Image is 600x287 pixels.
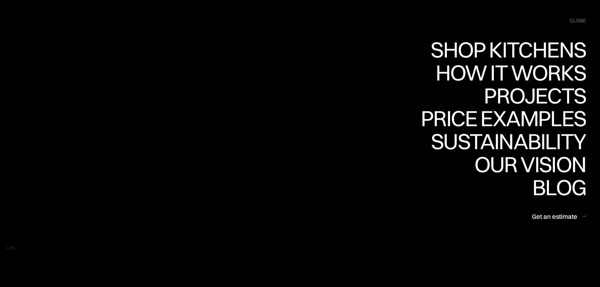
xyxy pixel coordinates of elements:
[434,61,586,84] a: how it workshow it works
[421,107,586,129] div: Price examples
[427,38,586,60] div: Shop Kitchens
[532,209,586,224] a: Get an estimate
[529,176,586,198] div: Blog
[469,153,586,176] a: Our visionOur vision
[469,153,586,175] div: Our vision
[529,176,586,199] a: BlogBlog
[427,60,586,83] div: Shop Kitchens
[563,14,586,27] div: menu
[426,130,586,152] div: Sustainability
[484,84,586,106] div: Projects
[484,84,586,107] a: ProjectsProjects
[434,83,586,106] div: how it works
[421,129,586,152] div: Price examples
[421,107,586,130] a: Price examplesPrice examples
[426,152,586,175] div: Sustainability
[427,38,586,61] a: Shop KitchensShop Kitchens
[426,130,586,153] a: SustainabilitySustainability
[529,198,586,220] div: Blog
[469,175,586,197] div: Our vision
[434,61,586,83] div: how it works
[570,17,586,24] div: close
[484,106,586,129] div: Projects
[532,212,577,221] div: Get an estimate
